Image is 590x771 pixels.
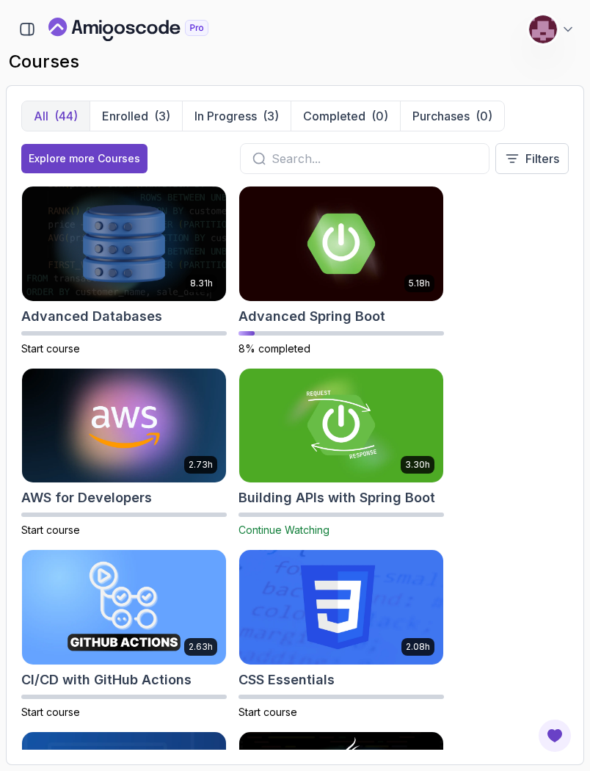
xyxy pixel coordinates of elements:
img: user profile image [529,15,557,43]
h2: Advanced Databases [21,306,162,327]
img: AWS for Developers card [22,369,226,483]
button: Enrolled(3) [90,101,182,131]
h2: Advanced Spring Boot [238,306,385,327]
p: 2.08h [406,641,430,653]
img: CI/CD with GitHub Actions card [22,550,226,665]
h2: AWS for Developers [21,488,152,508]
div: (0) [476,107,492,125]
span: Start course [21,342,80,355]
button: Explore more Courses [21,144,147,173]
h2: courses [9,50,581,73]
button: Completed(0) [291,101,400,131]
div: (3) [263,107,279,125]
h2: Building APIs with Spring Boot [238,488,435,508]
p: Purchases [412,107,470,125]
div: (44) [54,107,78,125]
input: Search... [272,150,477,167]
img: Building APIs with Spring Boot card [239,369,443,483]
img: Advanced Spring Boot card [239,187,443,301]
button: All(44) [22,101,90,131]
p: Completed [303,107,365,125]
div: Explore more Courses [29,151,140,166]
a: Building APIs with Spring Boot card3.30hBuilding APIs with Spring BootContinue Watching [238,368,444,538]
p: Enrolled [102,107,148,125]
span: Start course [21,706,80,718]
div: (3) [154,107,170,125]
p: 2.63h [189,641,213,653]
h2: CSS Essentials [238,670,335,690]
span: Start course [238,706,297,718]
button: user profile image [528,15,575,44]
button: Filters [495,143,569,174]
p: Filters [525,150,559,167]
img: CSS Essentials card [239,550,443,665]
button: In Progress(3) [182,101,291,131]
p: In Progress [194,107,257,125]
button: Purchases(0) [400,101,504,131]
p: 3.30h [405,459,430,471]
a: Advanced Spring Boot card5.18hAdvanced Spring Boot8% completed [238,186,444,356]
p: 5.18h [409,278,430,289]
span: 8% completed [238,342,310,355]
span: Continue Watching [238,524,329,536]
p: All [34,107,48,125]
span: Start course [21,524,80,536]
p: 2.73h [189,459,213,471]
iframe: chat widget [499,679,590,749]
img: Advanced Databases card [22,187,226,301]
div: (0) [371,107,388,125]
p: 8.31h [190,278,213,289]
h2: CI/CD with GitHub Actions [21,670,192,690]
a: Landing page [48,18,242,41]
